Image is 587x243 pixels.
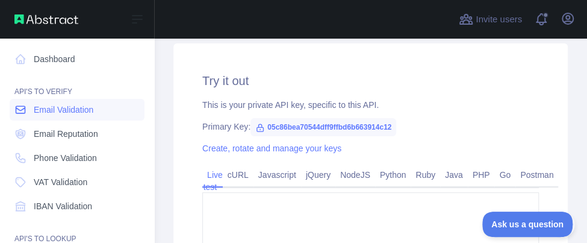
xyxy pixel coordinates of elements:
[468,165,495,185] a: PHP
[10,171,144,193] a: VAT Validation
[14,14,78,24] img: Abstract API
[202,121,539,133] div: Primary Key:
[34,104,93,116] span: Email Validation
[10,72,144,96] div: API'S TO VERIFY
[440,165,468,185] a: Java
[375,165,411,185] a: Python
[411,165,440,185] a: Ruby
[482,212,575,237] iframe: Toggle Customer Support
[10,123,144,145] a: Email Reputation
[202,99,539,111] div: This is your private API key, specific to this API.
[301,165,335,185] a: jQuery
[202,144,341,153] a: Create, rotate and manage your keys
[10,147,144,169] a: Phone Validation
[10,48,144,70] a: Dashboard
[253,165,301,185] a: Javascript
[10,99,144,121] a: Email Validation
[10,195,144,217] a: IBAN Validation
[494,165,515,185] a: Go
[34,176,87,188] span: VAT Validation
[202,72,539,89] h2: Try it out
[335,165,375,185] a: NodeJS
[515,165,558,185] a: Postman
[34,200,92,212] span: IBAN Validation
[202,165,223,197] a: Live test
[223,165,253,185] a: cURL
[34,128,98,140] span: Email Reputation
[250,118,396,136] span: 05c86bea70544dff9ffbd6b663914c12
[34,152,97,164] span: Phone Validation
[456,10,524,29] button: Invite users
[476,13,522,27] span: Invite users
